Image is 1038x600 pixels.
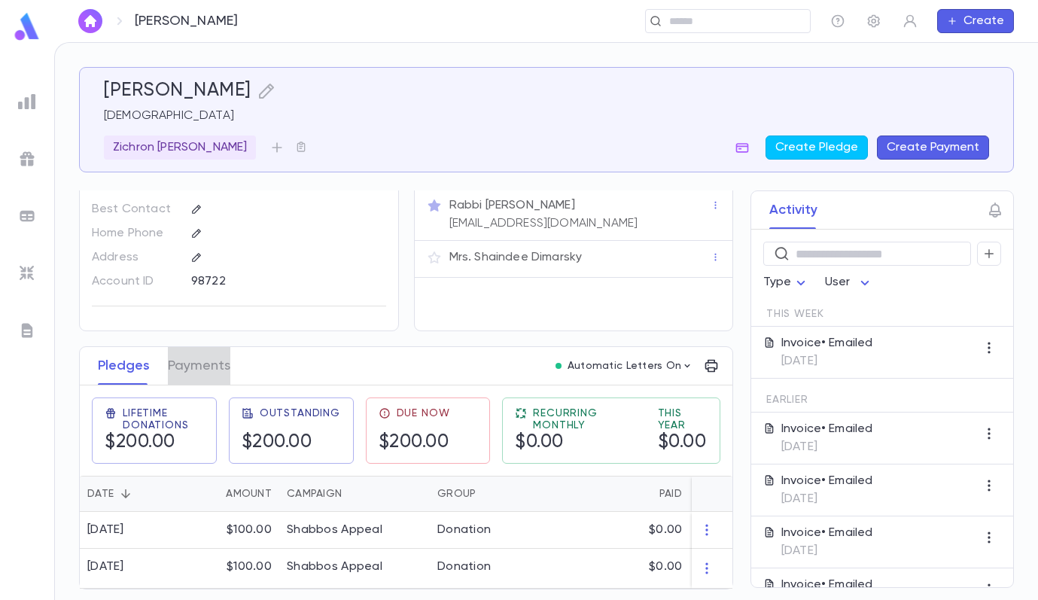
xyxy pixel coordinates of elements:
[260,407,340,419] span: Outstanding
[766,308,824,320] span: This Week
[191,270,347,292] div: 98722
[430,476,543,512] div: Group
[658,407,708,431] span: This Year
[515,431,639,454] h5: $0.00
[533,407,639,431] span: Recurring Monthly
[168,347,230,385] button: Payments
[18,321,36,340] img: letters_grey.7941b92b52307dd3b8a917253454ce1c.svg
[781,336,873,351] p: Invoice • Emailed
[877,136,989,160] button: Create Payment
[279,476,430,512] div: Campaign
[437,522,491,538] div: Donation
[781,525,873,541] p: Invoice • Emailed
[658,431,708,454] h5: $0.00
[98,347,150,385] button: Pledges
[781,474,873,489] p: Invoice • Emailed
[18,264,36,282] img: imports_grey.530a8a0e642e233f2baf0ef88e8c9fcb.svg
[781,492,873,507] p: [DATE]
[825,268,875,297] div: User
[549,355,700,376] button: Automatic Letters On
[769,191,817,229] button: Activity
[104,80,251,102] h5: [PERSON_NAME]
[226,476,272,512] div: Amount
[649,522,682,538] p: $0.00
[543,476,689,512] div: Paid
[763,268,810,297] div: Type
[92,270,178,294] p: Account ID
[476,482,500,506] button: Sort
[937,9,1014,33] button: Create
[104,108,989,123] p: [DEMOGRAPHIC_DATA]
[825,276,851,288] span: User
[105,431,204,454] h5: $200.00
[449,250,583,265] p: Mrs. Shaindee Dimarsky
[104,136,256,160] div: Zichron [PERSON_NAME]
[635,482,659,506] button: Sort
[649,559,682,574] p: $0.00
[18,207,36,225] img: batches_grey.339ca447c9d9533ef1741baa751efc33.svg
[781,544,873,559] p: [DATE]
[181,549,279,589] div: $100.00
[92,221,178,245] p: Home Phone
[80,476,181,512] div: Date
[449,198,575,213] p: Rabbi [PERSON_NAME]
[287,559,382,574] div: Shabbos Appeal
[123,407,204,431] span: Lifetime Donations
[659,476,682,512] div: Paid
[87,559,124,574] div: [DATE]
[18,150,36,168] img: campaigns_grey.99e729a5f7ee94e3726e6486bddda8f1.svg
[781,422,873,437] p: Invoice • Emailed
[781,577,873,592] p: Invoice • Emailed
[342,482,366,506] button: Sort
[92,245,178,270] p: Address
[379,431,450,454] h5: $200.00
[568,360,682,372] p: Automatic Letters On
[202,482,226,506] button: Sort
[114,482,138,506] button: Sort
[242,431,340,454] h5: $200.00
[92,197,178,221] p: Best Contact
[181,476,279,512] div: Amount
[18,93,36,111] img: reports_grey.c525e4749d1bce6a11f5fe2a8de1b229.svg
[397,407,450,419] span: Due Now
[766,394,808,406] span: Earlier
[766,136,868,160] button: Create Pledge
[781,440,873,455] p: [DATE]
[113,140,247,155] p: Zichron [PERSON_NAME]
[689,476,802,512] div: Outstanding
[81,15,99,27] img: home_white.a664292cf8c1dea59945f0da9f25487c.svg
[763,276,792,288] span: Type
[287,476,342,512] div: Campaign
[437,476,476,512] div: Group
[181,512,279,549] div: $100.00
[437,559,491,574] div: Donation
[87,476,114,512] div: Date
[781,354,873,369] p: [DATE]
[287,522,382,538] div: Shabbos Appeal
[12,12,42,41] img: logo
[449,216,638,231] p: [EMAIL_ADDRESS][DOMAIN_NAME]
[135,13,238,29] p: [PERSON_NAME]
[87,522,124,538] div: [DATE]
